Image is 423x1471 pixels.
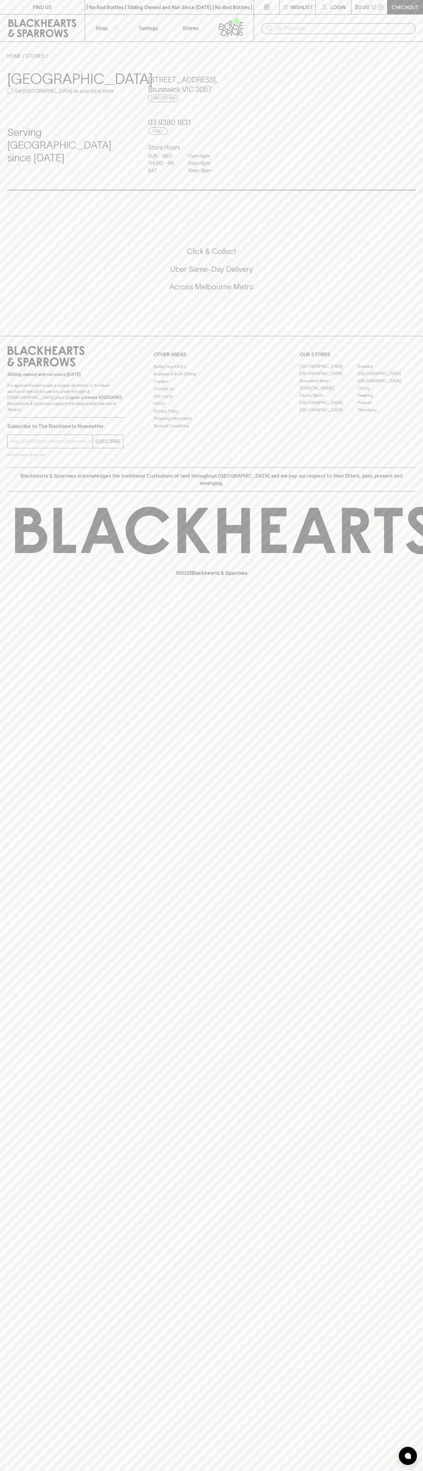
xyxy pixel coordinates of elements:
[7,452,123,458] p: We will never spam you
[148,127,168,135] a: Call
[154,407,270,415] a: Privacy Policy
[330,4,346,11] p: Login
[33,4,52,11] p: FIND US
[300,399,358,406] a: [GEOGRAPHIC_DATA]
[26,53,44,59] a: STORES
[12,472,411,487] p: Blackhearts & Sparrows acknowledges the traditional Custodians of land throughout [GEOGRAPHIC_DAT...
[7,264,416,274] h5: Uber Same-Day Delivery
[154,385,270,393] a: Contact Us
[183,25,198,32] p: Stores
[93,435,123,448] button: SUBSCRIBE
[148,160,178,167] p: THURS - FRI
[85,15,127,41] button: Shop
[7,371,123,377] p: Sibling owned and run since [DATE]
[148,75,275,94] h5: [STREET_ADDRESS] , Brunswick VIC 3057
[7,70,134,87] h3: [GEOGRAPHIC_DATA]
[290,4,313,11] p: Wishlist
[95,438,121,445] p: SUBSCRIBE
[148,167,178,174] p: SAT
[300,392,358,399] a: Fitzroy North
[300,370,358,377] a: [GEOGRAPHIC_DATA]
[169,15,212,41] a: Stores
[358,363,416,370] a: Braddon
[7,423,123,430] p: Subscribe to The Blackhearts Newsletter
[96,25,108,32] p: Shop
[300,351,416,358] p: OUR STORES
[276,24,411,33] input: Try "Pinot noir"
[154,370,270,378] a: Business & Bulk Gifting
[7,222,416,324] div: Call to action block
[154,422,270,429] a: Terms & Conditions
[138,25,158,32] p: Tastings
[187,167,218,174] p: 10am - 9pm
[148,143,275,152] h6: Store Hours
[12,436,93,446] input: e.g. jane@blackheartsandsparrows.com.au
[7,246,416,256] h5: Click & Collect
[154,400,270,407] a: FAQ's
[154,363,270,370] a: Bottle Drop FAQ's
[7,382,123,413] p: It is against the law to sell or supply alcohol to, or to obtain alcohol on behalf of a person un...
[358,392,416,399] a: Geelong
[66,395,122,400] strong: Liquor License #32064953
[127,15,169,41] a: Tastings
[355,4,369,11] p: $0.00
[300,363,358,370] a: [GEOGRAPHIC_DATA]
[154,378,270,385] a: Careers
[358,377,416,385] a: [GEOGRAPHIC_DATA]
[358,399,416,406] a: Prahran
[358,385,416,392] a: Fitzroy
[15,87,113,94] p: Set [GEOGRAPHIC_DATA] as your local store
[358,406,416,414] a: Thornbury
[7,282,416,292] h5: Across Melbourne Metro
[154,393,270,400] a: Gift Cards
[154,351,270,358] p: OTHER AREAS
[300,385,358,392] a: [PERSON_NAME]
[154,415,270,422] a: Shipping Information
[300,377,358,385] a: Brunswick West
[148,118,275,127] h5: 03 9380 1831
[148,152,178,160] p: SUN - WED
[148,95,178,102] a: Directions
[7,53,21,59] a: HOME
[358,370,416,377] a: [GEOGRAPHIC_DATA]
[379,5,382,9] p: 0
[187,160,218,167] p: 11am - 9pm
[300,406,358,414] a: [GEOGRAPHIC_DATA]
[7,126,134,164] h4: Serving [GEOGRAPHIC_DATA] since [DATE]
[392,4,419,11] p: Checkout
[405,1453,411,1459] img: bubble-icon
[187,152,218,160] p: 11am - 8pm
